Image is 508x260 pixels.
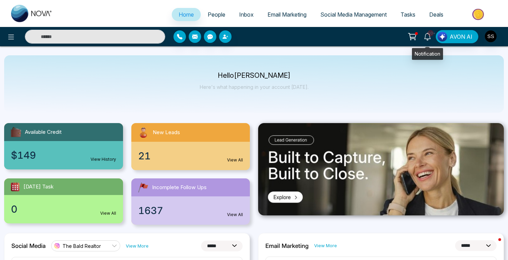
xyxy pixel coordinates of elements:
a: View More [126,243,149,249]
span: New Leads [153,129,180,137]
span: [DATE] Task [23,183,54,191]
a: View All [100,210,116,216]
span: 1637 [138,203,163,218]
a: Home [172,8,201,21]
img: Nova CRM Logo [11,5,53,22]
a: People [201,8,232,21]
span: Email Marketing [267,11,307,18]
img: User Avatar [485,30,497,42]
span: Home [179,11,194,18]
div: Notification [412,48,443,60]
img: Market-place.gif [454,7,504,22]
span: Social Media Management [320,11,387,18]
iframe: Intercom live chat [485,236,501,253]
a: Inbox [232,8,261,21]
img: Lead Flow [438,32,447,41]
img: . [258,123,504,215]
img: newLeads.svg [137,126,150,139]
img: instagram [54,242,60,249]
h2: Social Media [11,242,46,249]
span: 10+ [427,30,434,36]
p: Here's what happening in your account [DATE]. [200,84,309,90]
img: availableCredit.svg [10,126,22,138]
img: todayTask.svg [10,181,21,192]
span: Tasks [401,11,415,18]
span: Inbox [239,11,254,18]
span: Available Credit [25,128,62,136]
h2: Email Marketing [265,242,309,249]
a: Email Marketing [261,8,313,21]
p: Hello [PERSON_NAME] [200,73,309,78]
a: View All [227,157,243,163]
span: The Bald Realtor [63,243,101,249]
a: Tasks [394,8,422,21]
a: View All [227,212,243,218]
a: View History [91,156,116,162]
a: Deals [422,8,450,21]
span: $149 [11,148,36,162]
span: Deals [429,11,443,18]
span: 0 [11,202,17,216]
span: People [208,11,225,18]
a: Incomplete Follow Ups1637View All [127,178,254,225]
a: 10+ [419,30,436,42]
img: followUps.svg [137,181,149,194]
a: Social Media Management [313,8,394,21]
a: View More [314,242,337,249]
span: Incomplete Follow Ups [152,184,207,192]
button: AVON AI [436,30,478,43]
span: AVON AI [450,32,472,41]
span: 21 [138,149,151,163]
a: New Leads21View All [127,123,254,170]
